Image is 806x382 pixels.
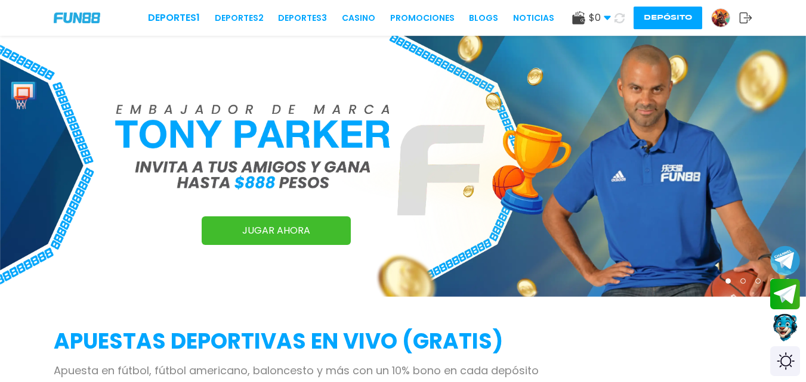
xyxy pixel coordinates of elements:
img: Company Logo [54,13,100,23]
h2: APUESTAS DEPORTIVAS EN VIVO (gratis) [54,325,752,358]
button: Contact customer service [770,312,800,343]
img: Avatar [712,9,730,27]
button: Join telegram channel [770,245,800,276]
a: CASINO [342,12,375,24]
a: NOTICIAS [513,12,554,24]
a: Deportes1 [148,11,200,25]
p: Apuesta en fútbol, fútbol americano, baloncesto y más con un 10% bono en cada depósito [54,362,752,378]
a: JUGAR AHORA [202,216,351,245]
button: Join telegram [770,279,800,310]
a: Deportes2 [215,12,264,24]
a: Deportes3 [278,12,327,24]
button: Depósito [634,7,702,29]
span: $ 0 [589,11,611,25]
a: BLOGS [469,12,498,24]
a: Promociones [390,12,455,24]
a: Avatar [711,8,739,27]
div: Switch theme [770,346,800,376]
